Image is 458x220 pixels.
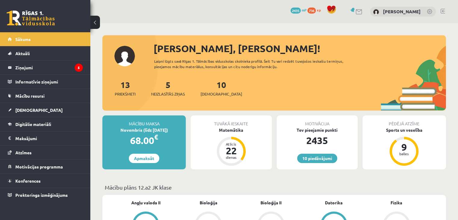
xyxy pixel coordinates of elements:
a: Mācību resursi [8,89,83,103]
div: [PERSON_NAME], [PERSON_NAME]! [154,41,446,56]
span: [DEMOGRAPHIC_DATA] [15,107,63,113]
img: Viktorija Lastovska [373,9,379,15]
a: Rīgas 1. Tālmācības vidusskola [7,11,55,26]
div: 22 [222,146,240,156]
legend: Informatīvie ziņojumi [15,75,83,89]
div: 2435 [277,133,358,148]
span: Priekšmeti [115,91,136,97]
div: Tev pieejamie punkti [277,127,358,133]
a: Atzīmes [8,146,83,159]
a: Angļu valoda II [131,200,160,206]
a: Aktuāli [8,46,83,60]
div: balles [395,152,413,156]
a: Motivācijas programma [8,160,83,174]
div: Matemātika [191,127,272,133]
div: 68.00 [102,133,186,148]
span: Proktoringa izmēģinājums [15,192,68,198]
span: [DEMOGRAPHIC_DATA] [201,91,242,97]
div: Mācību maksa [102,115,186,127]
a: Sākums [8,32,83,46]
legend: Maksājumi [15,131,83,145]
a: Bioloģija [200,200,217,206]
span: 2435 [291,8,301,14]
p: Mācību plāns 12.a2 JK klase [105,183,444,191]
div: Tuvākā ieskaite [191,115,272,127]
span: 736 [307,8,316,14]
a: Apmaksāt [129,154,159,163]
a: 5Neizlasītās ziņas [151,79,185,97]
span: Atzīmes [15,150,32,155]
span: € [154,133,158,141]
a: 10[DEMOGRAPHIC_DATA] [201,79,242,97]
a: 10 piedāvājumi [297,154,337,163]
div: Laipni lūgts savā Rīgas 1. Tālmācības vidusskolas skolnieka profilā. Šeit Tu vari redzēt tuvojošo... [154,58,360,69]
div: Pēdējā atzīme [363,115,446,127]
span: Sākums [15,36,31,42]
a: Datorika [325,200,343,206]
div: Sports un veselība [363,127,446,133]
a: Bioloģija II [260,200,282,206]
a: Konferences [8,174,83,188]
a: Ziņojumi5 [8,61,83,74]
a: Matemātika Atlicis 22 dienas [191,127,272,167]
span: mP [302,8,307,12]
a: Maksājumi [8,131,83,145]
span: Digitālie materiāli [15,121,51,127]
a: Sports un veselība 9 balles [363,127,446,167]
a: [PERSON_NAME] [383,8,421,14]
a: Informatīvie ziņojumi [8,75,83,89]
a: 2435 mP [291,8,307,12]
a: Proktoringa izmēģinājums [8,188,83,202]
span: xp [317,8,321,12]
a: 736 xp [307,8,324,12]
legend: Ziņojumi [15,61,83,74]
a: Fizika [391,200,402,206]
a: Digitālie materiāli [8,117,83,131]
span: Neizlasītās ziņas [151,91,185,97]
div: Motivācija [277,115,358,127]
a: [DEMOGRAPHIC_DATA] [8,103,83,117]
span: Aktuāli [15,51,30,56]
div: dienas [222,156,240,159]
span: Mācību resursi [15,93,45,99]
span: Motivācijas programma [15,164,63,169]
i: 5 [75,64,83,72]
div: 9 [395,142,413,152]
a: 13Priekšmeti [115,79,136,97]
span: Konferences [15,178,41,184]
div: Novembris (līdz [DATE]) [102,127,186,133]
div: Atlicis [222,142,240,146]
